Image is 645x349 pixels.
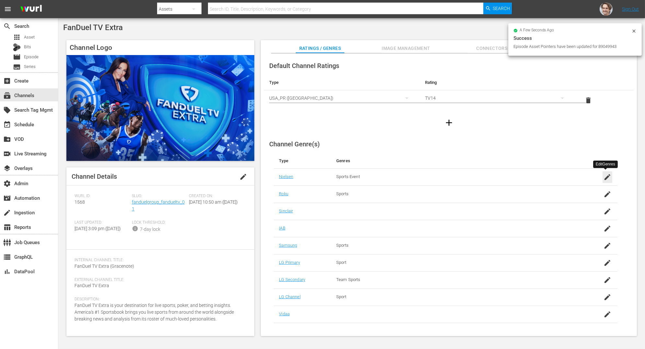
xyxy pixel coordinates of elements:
[75,303,234,321] span: FanDuel TV Extra is your destination for live sports, poker, and betting insights. America's #1 S...
[16,2,47,17] img: ans4CAIJ8jUAAAAAAAAAAAAAAAAAAAAAAAAgQb4GAAAAAAAAAAAAAAAAAAAAAAAAJMjXAAAAAAAAAAAAAAAAAAAAAAAAgAT5G...
[3,164,11,172] span: Overlays
[3,239,11,246] span: Job Queues
[75,277,243,283] span: External Channel Title:
[269,140,320,148] span: Channel Genre(s)
[189,194,243,199] span: Created On:
[75,226,121,231] span: [DATE] 3:09 pm ([DATE])
[3,150,11,158] span: Live Streaming
[269,89,414,107] div: USA_PR ([GEOGRAPHIC_DATA])
[279,311,290,316] a: Vidaa
[66,40,254,55] h4: Channel Logo
[132,220,186,225] span: Lock Threshold:
[72,173,117,180] span: Channel Details
[622,6,639,12] a: Sign Out
[3,106,11,114] span: Search Tag Mgmt
[75,258,243,263] span: Internal Channel Title:
[279,191,288,196] a: Roku
[425,89,570,107] div: TV14
[3,92,11,99] span: Channels
[132,199,185,211] a: fanduelgroup_fandueltv_01
[75,283,109,288] span: FanDuel TV Extra
[3,22,11,30] span: Search
[483,3,512,14] button: Search
[66,55,254,161] img: FanDuel TV Extra
[13,33,21,41] span: Asset
[279,277,305,282] a: LG Secondary
[264,75,420,90] th: Type
[331,153,579,169] th: Genres
[467,44,516,52] span: Connectors
[24,44,31,50] span: Bits
[75,297,243,302] span: Description:
[13,63,21,71] span: Series
[24,34,35,40] span: Asset
[3,180,11,187] span: Admin
[239,173,247,181] span: edit
[269,62,339,70] span: Default Channel Ratings
[420,75,575,90] th: Rating
[581,93,596,108] button: delete
[3,209,11,217] span: Ingestion
[513,43,630,50] div: Episode Asset Pointers have been updated for 89049943
[274,153,331,169] th: Type
[3,194,11,202] span: Automation
[296,44,344,52] span: Ratings / Genres
[24,54,39,60] span: Episode
[3,268,11,276] span: DataPool
[279,208,293,213] a: Sinclair
[24,63,36,70] span: Series
[382,44,430,52] span: Image Management
[600,3,613,16] img: photo.jpg
[520,28,554,33] span: a few seconds ago
[279,174,293,179] a: Nielsen
[279,294,300,299] a: LG Channel
[513,34,637,42] div: Success
[13,43,21,51] div: Bits
[3,135,11,143] span: VOD
[75,264,134,269] span: FanDuel TV Extra (Gracenote)
[63,23,123,32] span: FanDuel TV Extra
[189,199,238,205] span: [DATE] 10:50 am ([DATE])
[140,226,160,233] div: 7-day lock
[279,243,297,248] a: Samsung
[236,169,251,185] button: edit
[279,260,300,265] a: LG Primary
[4,5,12,13] span: menu
[75,194,129,199] span: Wurl ID:
[13,53,21,61] span: Episode
[264,75,634,110] table: simple table
[132,194,186,199] span: Slug:
[3,121,11,129] span: Schedule
[493,3,510,14] span: Search
[596,162,615,167] div: Edit Genres
[3,77,11,85] span: Create
[132,225,138,232] span: info
[75,220,129,225] span: Last Updated:
[584,96,592,104] span: delete
[279,226,285,231] a: IAB
[75,199,85,205] span: 1568
[3,223,11,231] span: Reports
[3,253,11,261] span: GraphQL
